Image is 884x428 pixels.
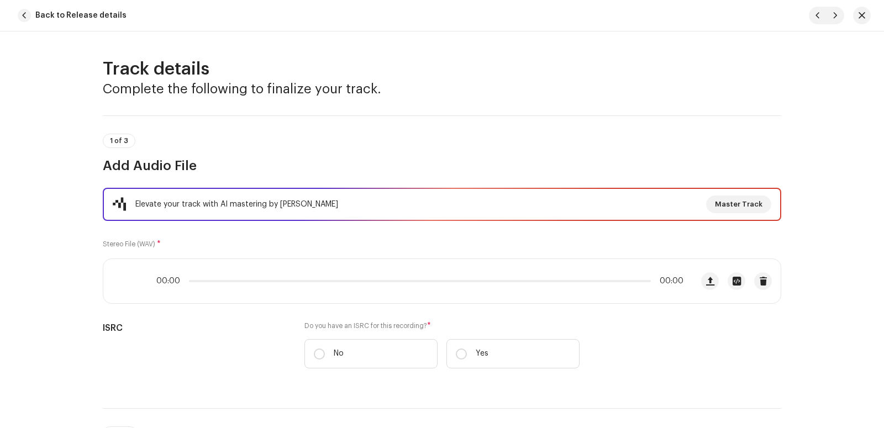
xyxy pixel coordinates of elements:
[103,321,287,335] h5: ISRC
[103,157,781,175] h3: Add Audio File
[135,198,338,211] div: Elevate your track with AI mastering by [PERSON_NAME]
[304,321,580,330] label: Do you have an ISRC for this recording?
[476,348,488,360] p: Yes
[715,193,762,215] span: Master Track
[103,80,781,98] h3: Complete the following to finalize your track.
[706,195,771,213] button: Master Track
[103,58,781,80] h2: Track details
[655,277,683,286] span: 00:00
[334,348,344,360] p: No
